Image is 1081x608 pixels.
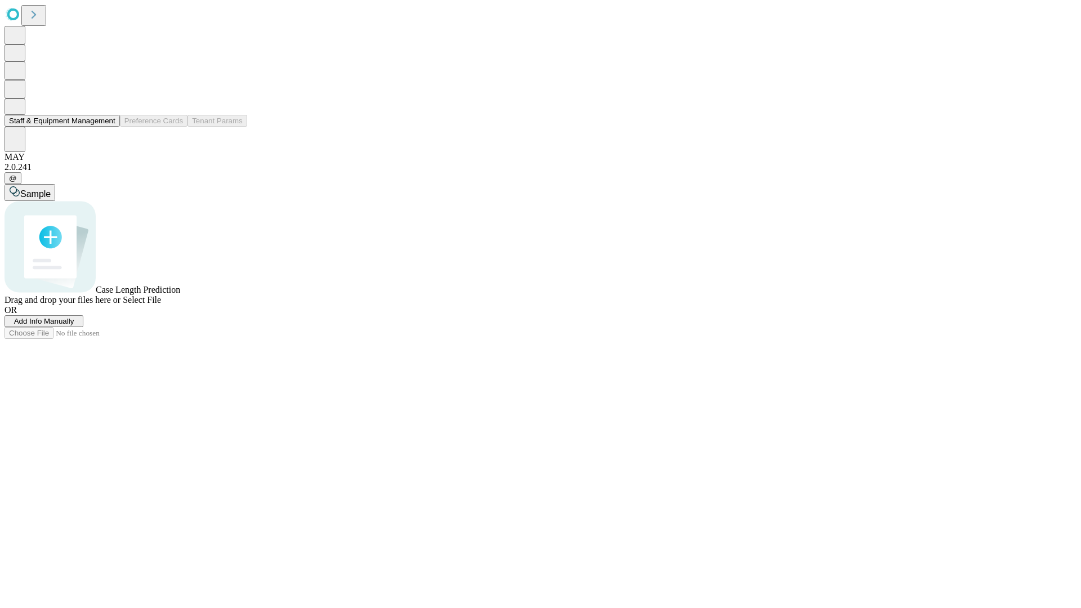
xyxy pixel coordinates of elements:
button: Tenant Params [187,115,247,127]
span: Sample [20,189,51,199]
button: Add Info Manually [5,315,83,327]
span: Add Info Manually [14,317,74,325]
button: Sample [5,184,55,201]
div: MAY [5,152,1076,162]
button: Staff & Equipment Management [5,115,120,127]
span: Drag and drop your files here or [5,295,120,305]
button: @ [5,172,21,184]
button: Preference Cards [120,115,187,127]
span: @ [9,174,17,182]
div: 2.0.241 [5,162,1076,172]
span: Case Length Prediction [96,285,180,294]
span: OR [5,305,17,315]
span: Select File [123,295,161,305]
